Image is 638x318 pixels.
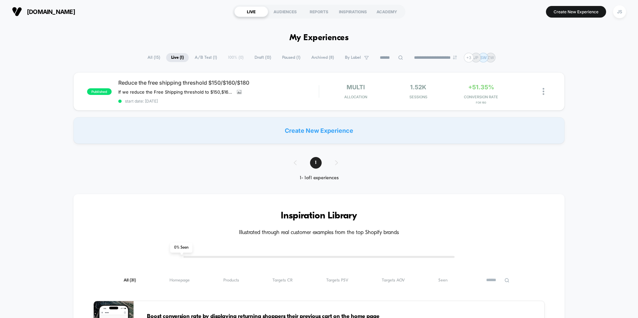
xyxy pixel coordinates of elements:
button: Create New Experience [546,6,606,18]
span: 0 % Seen [170,243,192,253]
span: start date: [DATE] [118,99,319,104]
span: multi [347,84,365,91]
span: published [87,88,112,95]
div: ACADEMY [370,6,404,17]
span: 1.52k [410,84,426,91]
div: 1 - 1 of 1 experiences [287,175,351,181]
button: JS [611,5,628,19]
span: By Label [345,55,361,60]
h4: Illustrated through real customer examples from the top Shopify brands [93,230,545,236]
button: [DOMAIN_NAME] [10,6,77,17]
span: for 160 [451,101,511,104]
span: Archived ( 8 ) [306,53,339,62]
span: Reduce the free shipping threshold $150/$160/$180 [118,79,319,86]
span: A/B Test ( 1 ) [190,53,222,62]
p: ZW [487,55,494,60]
span: Paused ( 1 ) [277,53,305,62]
span: All ( 15 ) [143,53,165,62]
span: ( 31 ) [130,278,136,282]
span: Homepage [169,278,190,283]
span: Allocation [344,95,367,99]
span: +51.35% [468,84,494,91]
span: Targets CR [272,278,293,283]
span: Products [223,278,239,283]
div: AUDIENCES [268,6,302,17]
img: close [543,88,544,95]
p: SW [480,55,487,60]
img: Visually logo [12,7,22,17]
span: All [124,278,136,283]
span: Draft ( 13 ) [250,53,276,62]
img: end [453,55,457,59]
span: Live ( 1 ) [166,53,189,62]
h1: My Experiences [289,33,349,43]
div: Create New Experience [73,117,565,144]
div: JS [613,5,626,18]
span: Sessions [389,95,448,99]
span: Targets AOV [382,278,405,283]
span: Seen [438,278,448,283]
span: Targets PSV [326,278,348,283]
div: REPORTS [302,6,336,17]
span: [DOMAIN_NAME] [27,8,75,15]
span: If we reduce the Free Shipping threshold to $150,$160 & $180,then conversions will increase,becau... [118,89,232,95]
div: + 3 [464,53,474,62]
h3: Inspiration Library [93,211,545,221]
div: INSPIRATIONS [336,6,370,17]
p: JP [474,55,478,60]
span: 1 [310,157,322,169]
div: LIVE [234,6,268,17]
span: CONVERSION RATE [451,95,511,99]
